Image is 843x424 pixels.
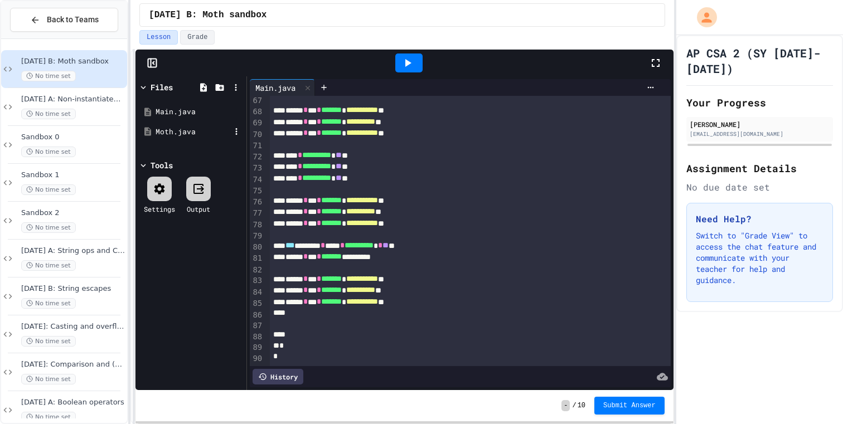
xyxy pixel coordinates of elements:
[187,204,210,214] div: Output
[144,204,175,214] div: Settings
[690,119,830,129] div: [PERSON_NAME]
[250,208,264,219] div: 77
[250,353,264,364] div: 90
[572,401,576,410] span: /
[253,369,303,384] div: History
[250,220,264,231] div: 78
[250,79,315,96] div: Main.java
[250,95,264,106] div: 67
[578,401,585,410] span: 10
[686,45,833,76] h1: AP CSA 2 (SY [DATE]-[DATE])
[250,332,264,343] div: 88
[250,231,264,242] div: 79
[690,130,830,138] div: [EMAIL_ADDRESS][DOMAIN_NAME]
[250,106,264,118] div: 68
[21,374,76,384] span: No time set
[250,342,264,353] div: 89
[250,186,264,197] div: 75
[250,310,264,321] div: 86
[21,336,76,347] span: No time set
[21,284,125,294] span: [DATE] B: String escapes
[686,95,833,110] h2: Your Progress
[696,230,823,286] p: Switch to "Grade View" to access the chat feature and communicate with your teacher for help and ...
[250,152,264,163] div: 72
[696,212,823,226] h3: Need Help?
[250,174,264,186] div: 74
[250,163,264,174] div: 73
[250,265,264,276] div: 82
[149,8,267,22] span: 26 Sep B: Moth sandbox
[180,30,215,45] button: Grade
[21,398,125,407] span: [DATE] A: Boolean operators
[250,197,264,208] div: 76
[21,170,125,180] span: Sandbox 1
[21,109,76,119] span: No time set
[250,140,264,152] div: 71
[250,82,301,94] div: Main.java
[21,95,125,104] span: [DATE] A: Non-instantiated classes
[21,260,76,271] span: No time set
[139,30,178,45] button: Lesson
[686,160,833,176] h2: Assignment Details
[250,298,264,309] div: 85
[21,246,125,256] span: [DATE] A: String ops and Capital-M Math
[250,320,264,332] div: 87
[21,71,76,81] span: No time set
[603,401,656,410] span: Submit Answer
[47,14,99,26] span: Back to Teams
[156,126,230,138] div: Moth.java
[21,133,125,142] span: Sandbox 0
[594,397,665,415] button: Submit Answer
[10,8,118,32] button: Back to Teams
[21,184,76,195] span: No time set
[250,118,264,129] div: 69
[21,360,125,369] span: [DATE]: Comparison and (non)equality operators
[250,242,264,253] div: 80
[561,400,570,411] span: -
[21,322,125,332] span: [DATE]: Casting and overflow
[21,222,76,233] span: No time set
[21,298,76,309] span: No time set
[685,4,720,30] div: My Account
[250,253,264,264] div: 81
[21,57,125,66] span: [DATE] B: Moth sandbox
[156,106,243,118] div: Main.java
[250,287,264,298] div: 84
[21,147,76,157] span: No time set
[250,129,264,140] div: 70
[151,81,173,93] div: Files
[151,159,173,171] div: Tools
[686,181,833,194] div: No due date set
[21,208,125,218] span: Sandbox 2
[21,412,76,422] span: No time set
[250,275,264,286] div: 83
